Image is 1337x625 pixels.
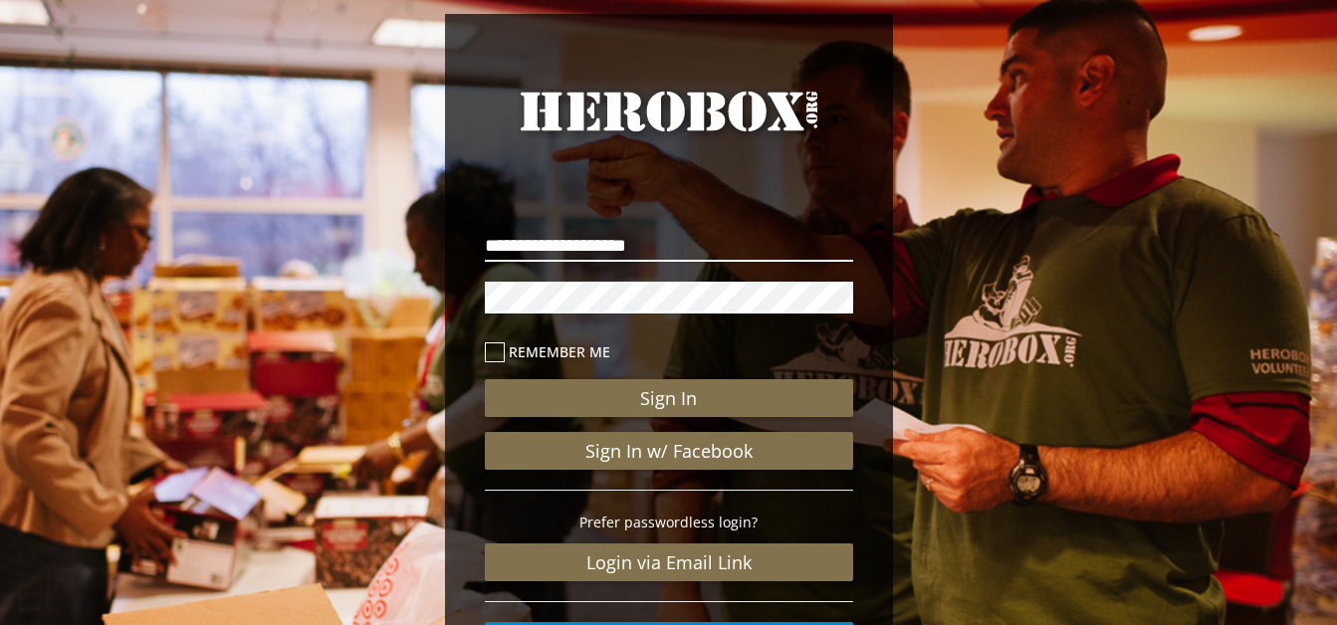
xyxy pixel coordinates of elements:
[485,340,853,363] label: Remember me
[485,379,853,417] button: Sign In
[485,432,853,470] a: Sign In w/ Facebook
[485,84,853,175] a: HeroBox
[485,543,853,581] a: Login via Email Link
[485,511,853,533] p: Prefer passwordless login?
